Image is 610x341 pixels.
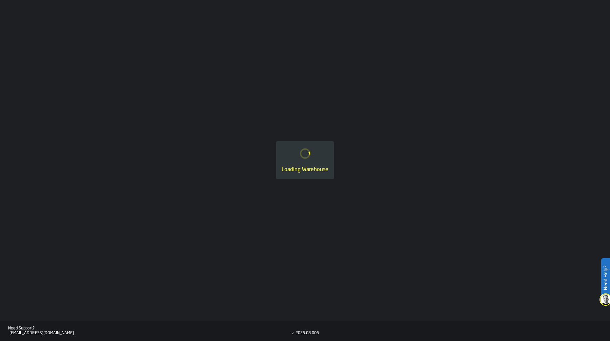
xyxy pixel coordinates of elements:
[296,331,319,336] div: 2025.08.006
[9,331,291,336] div: [EMAIL_ADDRESS][DOMAIN_NAME]
[8,326,291,336] a: Need Support?[EMAIL_ADDRESS][DOMAIN_NAME]
[291,331,294,336] div: v.
[8,326,291,331] div: Need Support?
[602,259,609,297] label: Need Help?
[282,166,328,174] div: Loading Warehouse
